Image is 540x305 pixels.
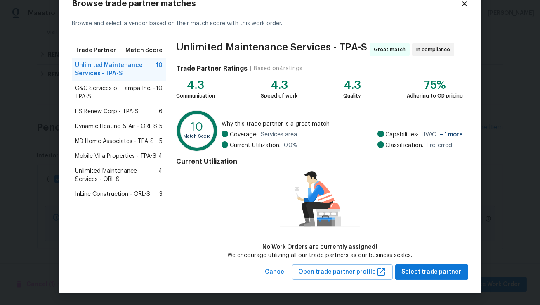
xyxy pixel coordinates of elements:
[75,152,157,160] span: Mobile Villa Properties - TPA-S
[176,92,215,100] div: Communication
[343,92,361,100] div: Quality
[343,81,361,89] div: 4.3
[176,43,367,56] span: Unlimited Maintenance Services - TPA-S
[75,122,158,131] span: Dynamic Heating & Air - ORL-S
[75,190,151,198] span: InLine Construction - ORL-S
[184,134,211,138] text: Match Score
[262,264,290,280] button: Cancel
[261,81,297,89] div: 4.3
[75,137,154,145] span: MD Home Associates - TPA-S
[159,107,163,116] span: 6
[227,251,412,260] div: We encourage utilizing all our trade partners as our business scales.
[156,61,163,78] span: 10
[222,120,463,128] span: Why this trade partner is a great match:
[402,267,462,277] span: Select trade partner
[254,64,302,73] div: Based on 4 ratings
[75,167,159,183] span: Unlimited Maintenance Services - ORL-S
[75,46,116,55] span: Trade Partner
[299,267,386,277] span: Open trade partner profile
[227,243,412,251] div: No Work Orders are currently assigned!
[158,152,163,160] span: 4
[75,107,139,116] span: HS Renew Corp - TPA-S
[427,141,453,150] span: Preferred
[75,61,156,78] span: Unlimited Maintenance Services - TPA-S
[176,81,215,89] div: 4.3
[386,141,424,150] span: Classification:
[422,131,463,139] span: HVAC
[416,45,453,54] span: In compliance
[292,264,393,280] button: Open trade partner profile
[386,131,419,139] span: Capabilities:
[265,267,286,277] span: Cancel
[395,264,468,280] button: Select trade partner
[159,137,163,145] span: 5
[176,64,248,73] h4: Trade Partner Ratings
[72,10,468,38] div: Browse and select a vendor based on their match score with this work order.
[158,167,163,183] span: 4
[159,122,163,131] span: 5
[156,84,163,101] span: 10
[230,131,257,139] span: Coverage:
[440,132,463,138] span: + 1 more
[407,81,463,89] div: 75%
[284,141,297,150] span: 0.0 %
[407,92,463,100] div: Adhering to OD pricing
[261,92,297,100] div: Speed of work
[248,64,254,73] div: |
[191,122,204,133] text: 10
[261,131,297,139] span: Services area
[230,141,281,150] span: Current Utilization:
[374,45,409,54] span: Great match
[159,190,163,198] span: 3
[125,46,163,55] span: Match Score
[176,157,463,166] h4: Current Utilization
[75,84,156,101] span: C&C Services of Tampa Inc. - TPA-S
